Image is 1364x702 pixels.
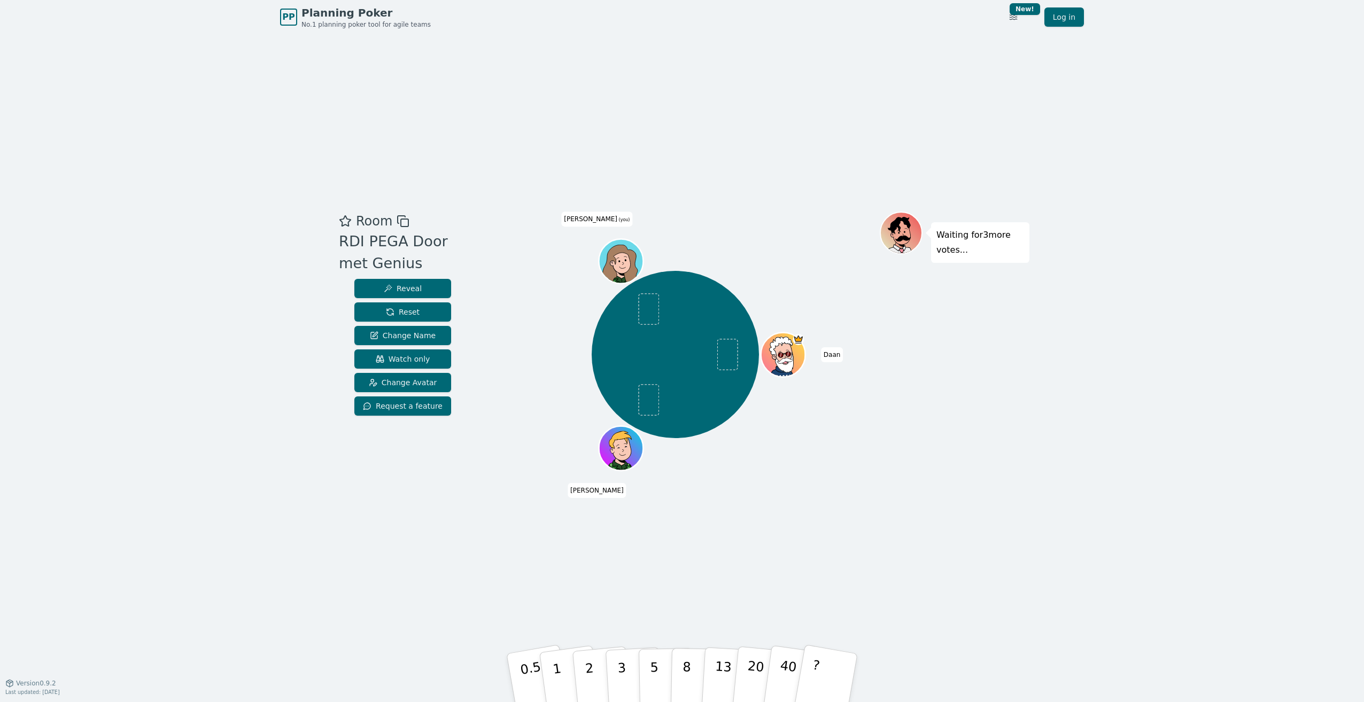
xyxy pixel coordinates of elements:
div: RDI PEGA Door met Genius [339,231,471,275]
a: Log in [1044,7,1084,27]
span: Planning Poker [301,5,431,20]
span: Click to change your name [568,483,626,498]
span: Reset [386,307,420,317]
button: Version0.9.2 [5,679,56,688]
span: Click to change your name [561,212,632,227]
span: (you) [617,217,630,222]
button: Change Avatar [354,373,451,392]
span: Watch only [376,354,430,364]
span: No.1 planning poker tool for agile teams [301,20,431,29]
span: Version 0.9.2 [16,679,56,688]
span: Click to change your name [821,347,843,362]
span: Room [356,212,392,231]
span: PP [282,11,294,24]
button: New! [1004,7,1023,27]
span: Change Name [370,330,436,341]
button: Click to change your avatar [600,240,642,282]
p: Waiting for 3 more votes... [936,228,1024,258]
span: Daan is the host [793,334,804,345]
button: Add as favourite [339,212,352,231]
button: Change Name [354,326,451,345]
button: Watch only [354,349,451,369]
a: PPPlanning PokerNo.1 planning poker tool for agile teams [280,5,431,29]
button: Reset [354,302,451,322]
div: New! [1010,3,1040,15]
button: Request a feature [354,396,451,416]
span: Reveal [384,283,422,294]
span: Change Avatar [369,377,437,388]
span: Last updated: [DATE] [5,689,60,695]
button: Reveal [354,279,451,298]
span: Request a feature [363,401,443,411]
